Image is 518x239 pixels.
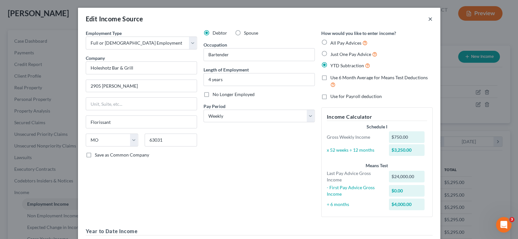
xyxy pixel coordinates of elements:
[496,217,512,233] iframe: Intercom live chat
[86,227,433,235] h5: Year to Date Income
[244,30,258,36] span: Spouse
[324,147,386,153] div: x 52 weeks ÷ 12 months
[213,92,255,97] span: No Longer Employed
[324,201,386,208] div: ÷ 6 months
[213,30,227,36] span: Debtor
[145,134,197,147] input: Enter zip...
[204,73,314,86] input: ex: 2 years
[86,14,143,23] div: Edit Income Source
[86,98,197,110] input: Unit, Suite, etc...
[389,199,424,210] div: $4,000.00
[389,185,424,197] div: $0.00
[330,93,382,99] span: Use for Payroll deduction
[327,162,427,169] div: Means Test
[327,124,427,130] div: Schedule I
[389,144,424,156] div: $3,250.00
[86,55,105,61] span: Company
[204,49,314,61] input: --
[204,103,226,109] span: Pay Period
[321,30,396,37] label: How would you like to enter income?
[330,63,364,68] span: YTD Subtraction
[324,170,386,183] div: Last Pay Advice Gross Income
[428,15,433,23] button: ×
[86,80,197,92] input: Enter address...
[389,171,424,182] div: $24,000.00
[324,134,386,140] div: Gross Weekly Income
[330,51,371,57] span: Just One Pay Advice
[86,116,197,128] input: Enter city...
[204,41,227,48] label: Occupation
[327,113,427,121] h5: Income Calculator
[86,61,197,74] input: Search company by name...
[204,66,249,73] label: Length of Employment
[324,184,386,197] div: - First Pay Advice Gross Income
[95,152,149,158] span: Save as Common Company
[509,217,514,222] span: 3
[330,40,361,46] span: All Pay Advices
[86,30,122,36] span: Employment Type
[330,75,428,80] span: Use 6 Month Average for Means Test Deductions
[389,131,424,143] div: $750.00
